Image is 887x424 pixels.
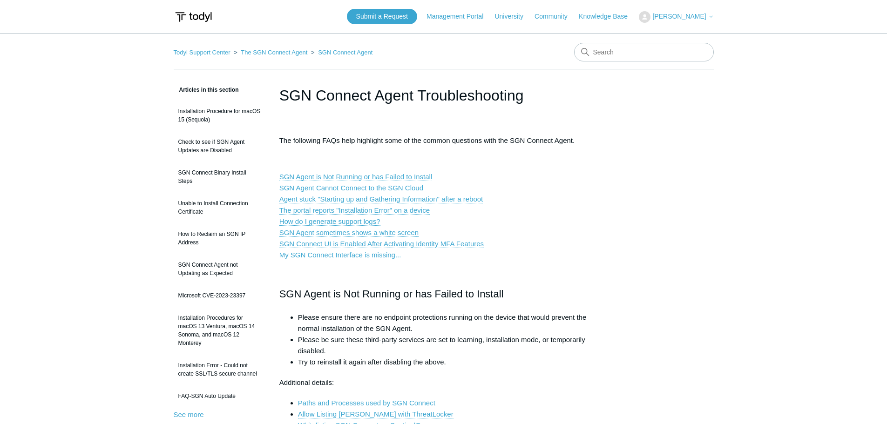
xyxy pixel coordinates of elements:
a: Paths and Processes used by SGN Connect [298,399,435,407]
a: How to Reclaim an SGN IP Address [174,225,265,251]
li: Please be sure these third-party services are set to learning, installation mode, or temporarily ... [298,334,608,357]
span: Articles in this section [174,87,239,93]
a: SGN Connect Agent [318,49,372,56]
a: Knowledge Base [579,12,637,21]
a: FAQ-SGN Auto Update [174,387,265,405]
a: How do I generate support logs? [279,217,380,226]
a: University [494,12,532,21]
input: Search [574,43,714,61]
a: My SGN Connect Interface is missing... [279,251,401,259]
a: Community [535,12,577,21]
a: SGN Connect Agent not Updating as Expected [174,256,265,282]
a: The SGN Connect Agent [241,49,307,56]
a: SGN Agent is Not Running or has Failed to Install [279,173,433,181]
a: SGN Connect Binary Install Steps [174,164,265,190]
a: SGN Agent Cannot Connect to the SGN Cloud [279,184,423,192]
a: Unable to Install Connection Certificate [174,195,265,221]
a: SGN Connect UI is Enabled After Activating Identity MFA Features [279,240,484,248]
h1: SGN Connect Agent Troubleshooting [279,84,608,107]
a: Check to see if SGN Agent Updates are Disabled [174,133,265,159]
li: Try to reinstall it again after disabling the above. [298,357,608,368]
a: Todyl Support Center [174,49,230,56]
a: See more [174,411,204,418]
a: Management Portal [427,12,493,21]
img: Todyl Support Center Help Center home page [174,8,213,26]
a: Installation Procedures for macOS 13 Ventura, macOS 14 Sonoma, and macOS 12 Monterey [174,309,265,352]
a: Installation Procedure for macOS 15 (Sequoia) [174,102,265,128]
li: Todyl Support Center [174,49,232,56]
a: Submit a Request [347,9,417,24]
a: Installation Error - Could not create SSL/TLS secure channel [174,357,265,383]
a: Allow Listing [PERSON_NAME] with ThreatLocker [298,410,454,418]
a: Microsoft CVE-2023-23397 [174,287,265,304]
a: The portal reports "Installation Error" on a device [279,206,430,215]
p: Additional details: [279,377,608,388]
h2: SGN Agent is Not Running or has Failed to Install [279,286,608,302]
p: The following FAQs help highlight some of the common questions with the SGN Connect Agent. [279,135,608,146]
span: [PERSON_NAME] [652,13,706,20]
a: SGN Agent sometimes shows a white screen [279,229,419,237]
li: Please ensure there are no endpoint protections running on the device that would prevent the norm... [298,312,608,334]
button: [PERSON_NAME] [639,11,713,23]
li: The SGN Connect Agent [232,49,309,56]
li: SGN Connect Agent [309,49,372,56]
a: Agent stuck "Starting up and Gathering Information" after a reboot [279,195,483,203]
